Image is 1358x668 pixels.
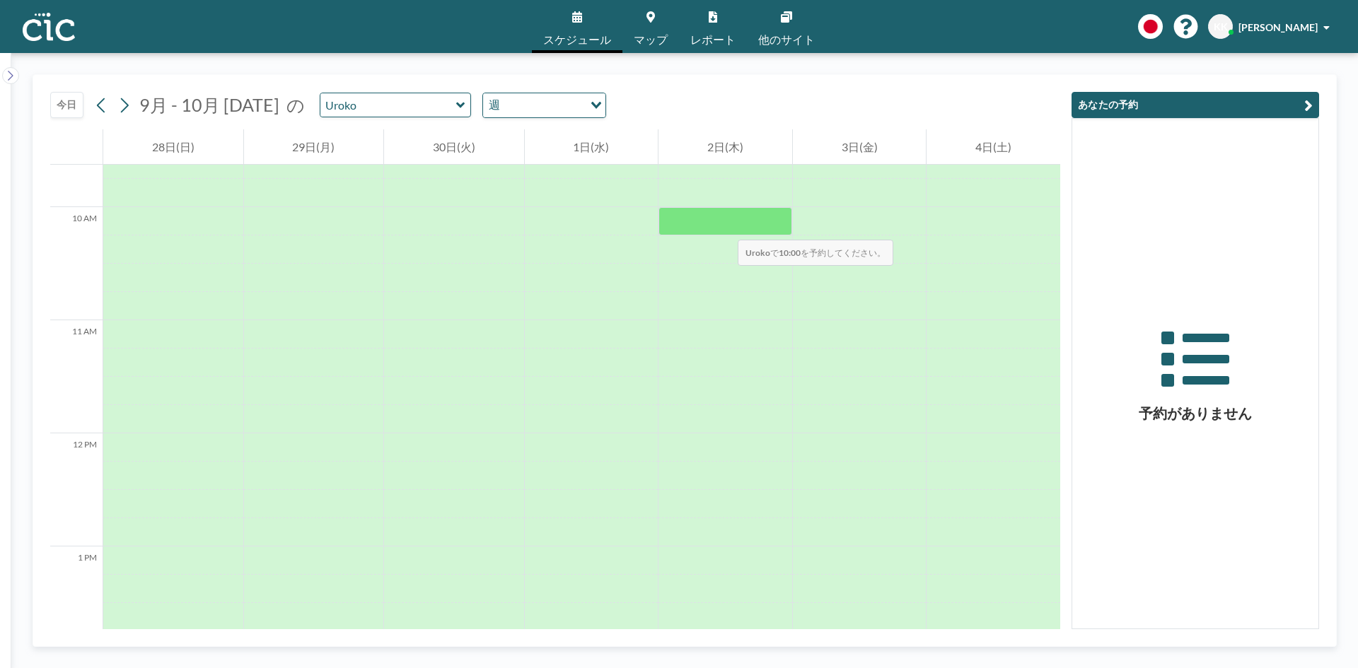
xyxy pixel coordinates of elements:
[634,34,668,45] span: マップ
[758,34,815,45] span: 他のサイト
[745,247,770,258] b: Uroko
[543,34,611,45] span: スケジュール
[286,94,305,116] span: の
[1238,21,1318,33] span: [PERSON_NAME]
[486,96,503,115] span: 週
[23,13,75,41] img: organization-logo
[525,129,658,165] div: 1日(水)
[738,240,893,266] span: で を予約してください。
[779,247,801,258] b: 10:00
[139,94,279,115] span: 9月 - 10月 [DATE]
[1072,92,1319,118] button: あなたの予約
[50,433,103,546] div: 12 PM
[50,546,103,660] div: 1 PM
[1072,404,1318,422] h3: 予約がありません
[244,129,384,165] div: 29日(月)
[50,207,103,320] div: 10 AM
[50,320,103,433] div: 11 AM
[50,92,83,118] button: 今日
[1214,20,1228,33] span: KK
[927,129,1060,165] div: 4日(土)
[658,129,792,165] div: 2日(木)
[384,129,524,165] div: 30日(火)
[320,93,456,117] input: Uroko
[504,96,582,115] input: Search for option
[793,129,927,165] div: 3日(金)
[103,129,243,165] div: 28日(日)
[483,93,605,117] div: Search for option
[690,34,736,45] span: レポート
